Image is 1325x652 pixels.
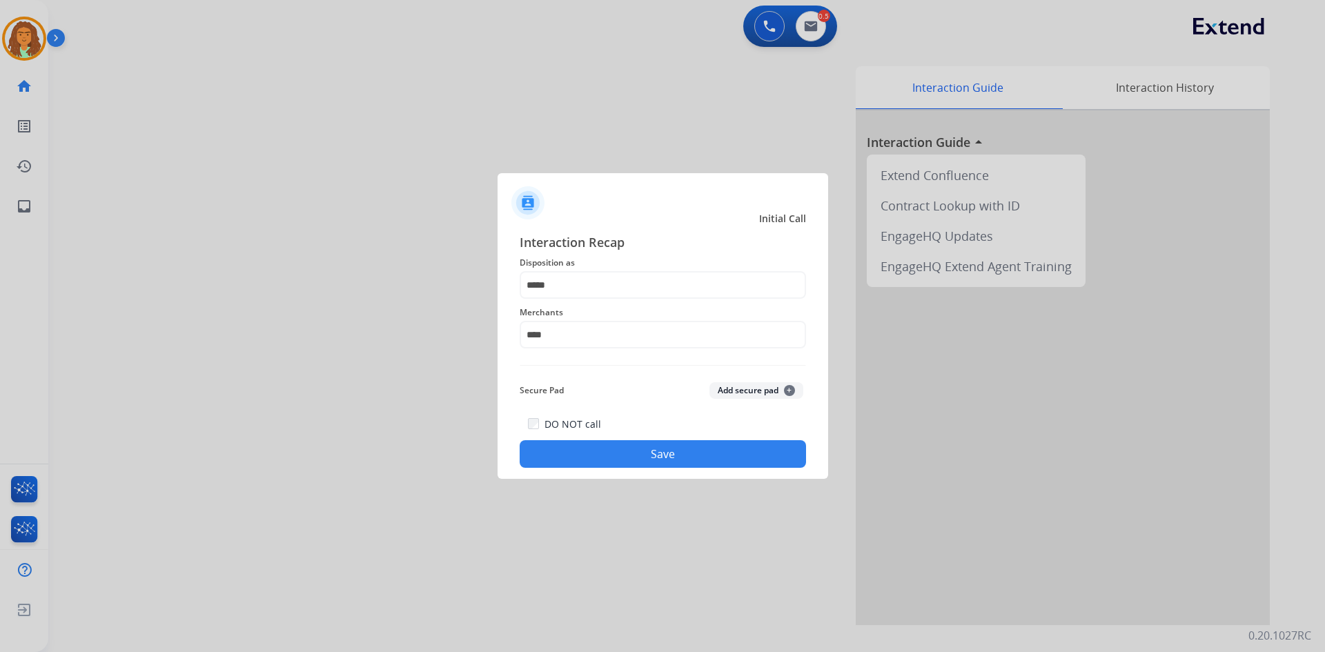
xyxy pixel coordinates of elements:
span: Disposition as [520,255,806,271]
span: Secure Pad [520,382,564,399]
span: Interaction Recap [520,233,806,255]
span: Initial Call [759,212,806,226]
span: Merchants [520,304,806,321]
img: contactIcon [511,186,544,219]
img: contact-recap-line.svg [520,365,806,366]
span: + [784,385,795,396]
button: Add secure pad+ [709,382,803,399]
button: Save [520,440,806,468]
p: 0.20.1027RC [1248,627,1311,644]
label: DO NOT call [544,417,601,431]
